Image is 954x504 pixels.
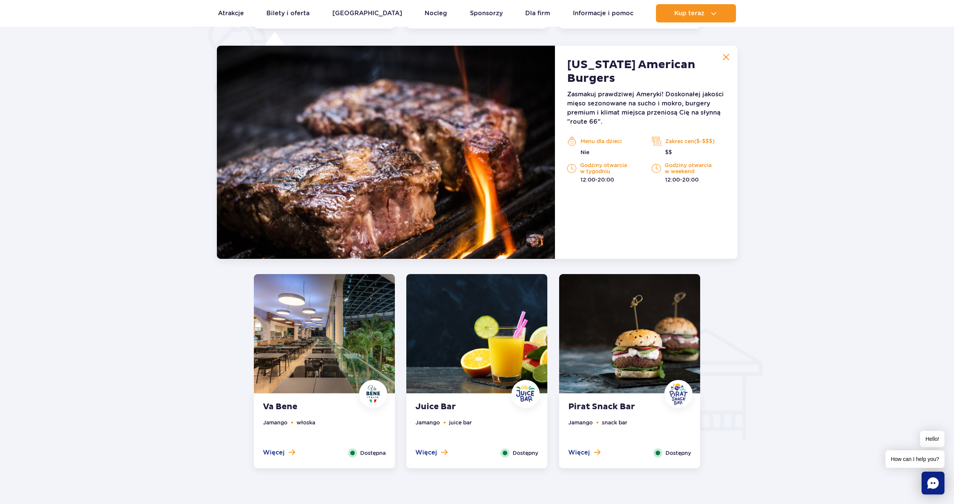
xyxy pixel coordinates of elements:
[266,4,309,22] a: Bilety i oferta
[667,383,690,405] img: Pirat Snack Bar
[525,4,550,22] a: Dla firm
[362,383,385,405] img: Va Bene
[254,274,395,393] img: Va Bene
[885,450,944,468] span: How can I help you?
[559,274,700,393] img: Pirat Snack Bar
[360,449,386,457] span: Dostępna
[470,4,503,22] a: Sponsorzy
[263,448,295,457] button: Więcej
[922,472,944,494] div: Chat
[425,4,447,22] a: Nocleg
[652,176,725,183] p: 12:00-20:00
[449,418,472,427] li: juice bar
[567,176,640,183] p: 12:00-20:00
[406,274,547,393] img: Juice Bar
[652,148,725,156] p: $$
[568,448,600,457] button: Więcej
[674,10,704,17] span: Kup teraz
[568,402,661,412] strong: Pirat Snack Bar
[567,58,725,85] strong: [US_STATE] American Burgers
[568,418,593,427] li: Jamango
[415,448,437,457] span: Więcej
[568,448,590,457] span: Więcej
[920,431,944,447] span: Hello!
[665,449,691,457] span: Dostępny
[297,418,315,427] li: włoska
[652,162,725,174] p: Godziny otwarcia w weekend
[332,4,402,22] a: [GEOGRAPHIC_DATA]
[263,448,285,457] span: Więcej
[567,162,640,174] p: Godziny otwarcia w tygodniu
[263,418,287,427] li: Jamango
[652,136,725,147] p: Zakres cen($-$$$)
[567,90,725,126] p: Zasmakuj prawdziwej Ameryki! Doskonałej jakości mięso sezonowane na sucho i mokro, burgery premiu...
[656,4,736,22] button: Kup teraz
[217,46,555,259] img: green_mamba
[415,418,440,427] li: Jamango
[567,136,640,147] p: Menu dla dzieci
[567,148,640,156] p: Nie
[415,448,447,457] button: Więcej
[514,383,537,405] img: Juice Bar
[602,418,627,427] li: snack bar
[513,449,538,457] span: Dostępny
[263,402,355,412] strong: Va Bene
[573,4,633,22] a: Informacje i pomoc
[415,402,508,412] strong: Juice Bar
[218,4,244,22] a: Atrakcje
